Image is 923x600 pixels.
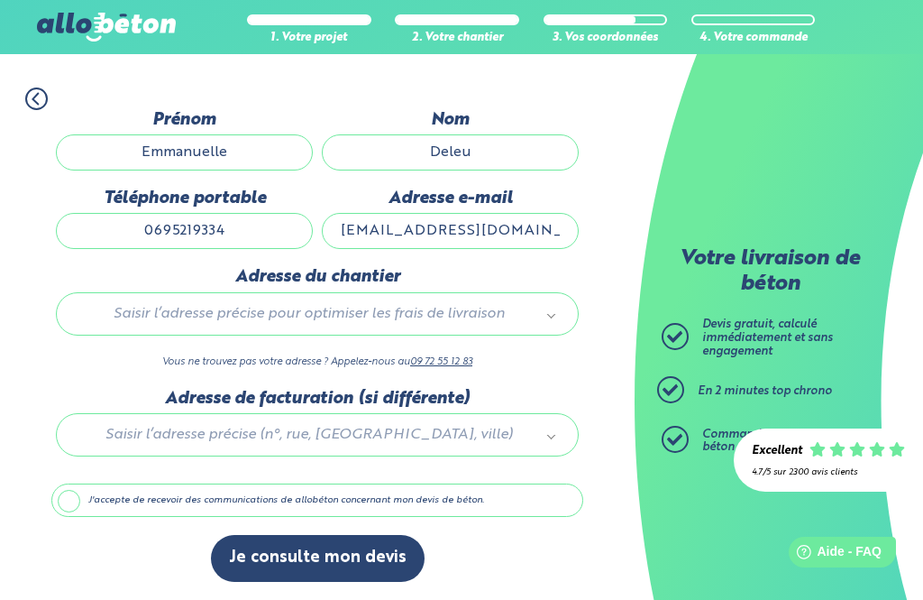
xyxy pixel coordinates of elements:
input: ex : 0642930817 [56,213,313,249]
div: 4. Votre commande [691,32,816,45]
input: Quel est votre prénom ? [56,134,313,171]
input: Quel est votre nom de famille ? [322,134,579,171]
label: Prénom [56,110,313,130]
p: Vous ne trouvez pas votre adresse ? Appelez-nous au [56,354,579,371]
img: allobéton [37,13,176,42]
input: ex : contact@allobeton.fr [322,213,579,249]
button: Je consulte mon devis [211,535,425,581]
iframe: Help widget launcher [763,530,903,580]
div: 1. Votre projet [247,32,371,45]
a: 09 72 55 12 83 [410,356,472,367]
label: Téléphone portable [56,189,313,208]
label: Adresse e-mail [322,189,579,208]
a: Saisir l’adresse précise pour optimiser les frais de livraison [75,302,560,326]
div: 3. Vos coordonnées [544,32,668,45]
label: Adresse du chantier [56,267,579,287]
label: Nom [322,110,579,130]
div: 2. Votre chantier [395,32,519,45]
span: Saisir l’adresse précise pour optimiser les frais de livraison [82,302,536,326]
label: J'accepte de recevoir des communications de allobéton concernant mon devis de béton. [51,484,583,518]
